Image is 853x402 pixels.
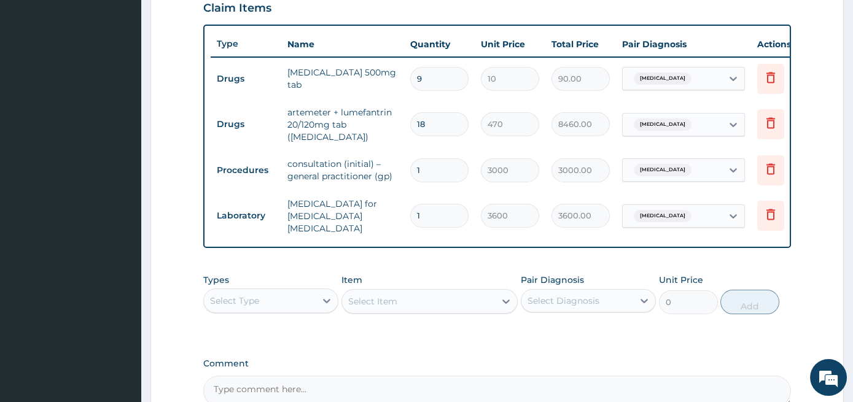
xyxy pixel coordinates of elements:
[211,159,281,182] td: Procedures
[6,270,234,313] textarea: Type your message and hit 'Enter'
[211,113,281,136] td: Drugs
[634,164,691,176] span: [MEDICAL_DATA]
[528,295,599,307] div: Select Diagnosis
[545,32,616,56] th: Total Price
[341,274,362,286] label: Item
[211,204,281,227] td: Laboratory
[211,33,281,55] th: Type
[64,69,206,85] div: Chat with us now
[203,358,792,369] label: Comment
[281,152,404,188] td: consultation (initial) – general practitioner (gp)
[634,210,691,222] span: [MEDICAL_DATA]
[281,191,404,241] td: [MEDICAL_DATA] for [MEDICAL_DATA] [MEDICAL_DATA]
[71,122,169,246] span: We're online!
[720,290,779,314] button: Add
[201,6,231,36] div: Minimize live chat window
[404,32,475,56] th: Quantity
[23,61,50,92] img: d_794563401_company_1708531726252_794563401
[751,32,812,56] th: Actions
[203,2,271,15] h3: Claim Items
[521,274,584,286] label: Pair Diagnosis
[616,32,751,56] th: Pair Diagnosis
[211,68,281,90] td: Drugs
[634,118,691,131] span: [MEDICAL_DATA]
[281,60,404,97] td: [MEDICAL_DATA] 500mg tab
[210,295,259,307] div: Select Type
[659,274,703,286] label: Unit Price
[281,100,404,149] td: artemeter + lumefantrin 20/120mg tab ([MEDICAL_DATA])
[203,275,229,285] label: Types
[475,32,545,56] th: Unit Price
[634,72,691,85] span: [MEDICAL_DATA]
[281,32,404,56] th: Name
